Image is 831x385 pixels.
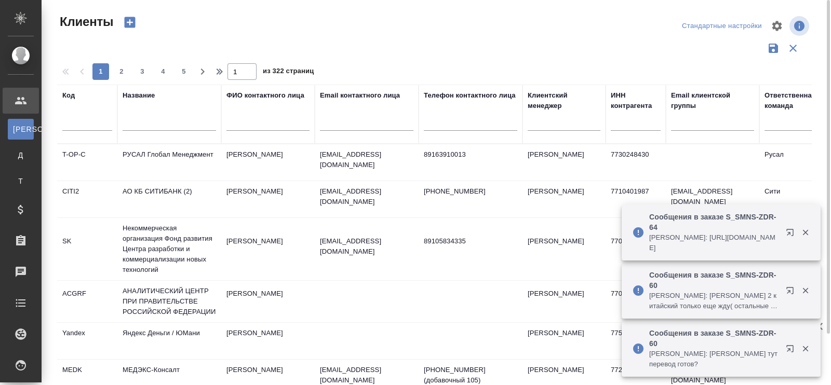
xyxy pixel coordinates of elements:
[789,16,811,36] span: Посмотреть информацию
[155,66,171,77] span: 4
[424,186,517,197] p: [PHONE_NUMBER]
[117,281,221,322] td: АНАЛИТИЧЕСКИЙ ЦЕНТР ПРИ ПРАВИТЕЛЬСТВЕ РОССИЙСКОЙ ФЕДЕРАЦИИ
[649,232,779,253] p: [PERSON_NAME]: [URL][DOMAIN_NAME]
[763,38,783,58] button: Сохранить фильтры
[780,222,805,247] button: Открыть в новой вкладке
[176,63,192,80] button: 5
[221,231,315,267] td: [PERSON_NAME]
[8,145,34,166] a: Д
[649,291,779,311] p: [PERSON_NAME]: [PERSON_NAME] 2 китайский только еще жду( остальные тут: [URL][DOMAIN_NAME]
[649,270,779,291] p: Сообщения в заказе S_SMNS-ZDR-60
[783,38,803,58] button: Сбросить фильтры
[113,63,130,80] button: 2
[522,231,606,267] td: [PERSON_NAME]
[123,90,155,101] div: Название
[606,144,666,181] td: 7730248430
[606,283,666,320] td: 7708244720
[263,65,314,80] span: из 322 страниц
[606,323,666,359] td: 7750005725
[117,181,221,217] td: АО КБ СИТИБАНК (2)
[795,228,816,237] button: Закрыть
[221,144,315,181] td: [PERSON_NAME]
[117,144,221,181] td: РУСАЛ Глобал Менеджмент
[117,218,221,280] td: Некоммерческая организация Фонд развития Центра разработки и коммерциализации новых технологий
[780,280,805,305] button: Открыть в новой вкладке
[113,66,130,77] span: 2
[62,90,75,101] div: Код
[649,349,779,369] p: [PERSON_NAME]: [PERSON_NAME] тут перевод готов?
[221,283,315,320] td: [PERSON_NAME]
[221,323,315,359] td: [PERSON_NAME]
[57,144,117,181] td: T-OP-C
[155,63,171,80] button: 4
[795,344,816,353] button: Закрыть
[649,328,779,349] p: Сообщения в заказе S_SMNS-ZDR-60
[424,149,517,160] p: 89163910013
[57,283,117,320] td: ACGRF
[424,236,517,246] p: 89105834335
[57,13,113,30] span: Клиенты
[57,231,117,267] td: SK
[176,66,192,77] span: 5
[320,149,413,170] p: [EMAIL_ADDRESS][DOMAIN_NAME]
[221,181,315,217] td: [PERSON_NAME]
[320,186,413,207] p: [EMAIL_ADDRESS][DOMAIN_NAME]
[226,90,304,101] div: ФИО контактного лица
[134,63,151,80] button: 3
[795,286,816,295] button: Закрыть
[522,323,606,359] td: [PERSON_NAME]
[606,231,666,267] td: 7701058410
[522,144,606,181] td: [PERSON_NAME]
[8,119,34,140] a: [PERSON_NAME]
[134,66,151,77] span: 3
[611,90,661,111] div: ИНН контрагента
[765,13,789,38] span: Настроить таблицу
[679,18,765,34] div: split button
[13,124,29,134] span: [PERSON_NAME]
[57,181,117,217] td: CITI2
[649,212,779,232] p: Сообщения в заказе S_SMNS-ZDR-64
[780,338,805,363] button: Открыть в новой вкладке
[528,90,600,111] div: Клиентский менеджер
[117,323,221,359] td: Яндекс Деньги / ЮМани
[320,90,400,101] div: Email контактного лица
[606,181,666,217] td: 7710401987
[666,181,759,217] td: [EMAIL_ADDRESS][DOMAIN_NAME]
[8,171,34,191] a: Т
[57,323,117,359] td: Yandex
[671,90,754,111] div: Email клиентской группы
[117,13,142,31] button: Создать
[13,150,29,160] span: Д
[320,236,413,257] p: [EMAIL_ADDRESS][DOMAIN_NAME]
[424,90,516,101] div: Телефон контактного лица
[522,283,606,320] td: [PERSON_NAME]
[13,176,29,186] span: Т
[522,181,606,217] td: [PERSON_NAME]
